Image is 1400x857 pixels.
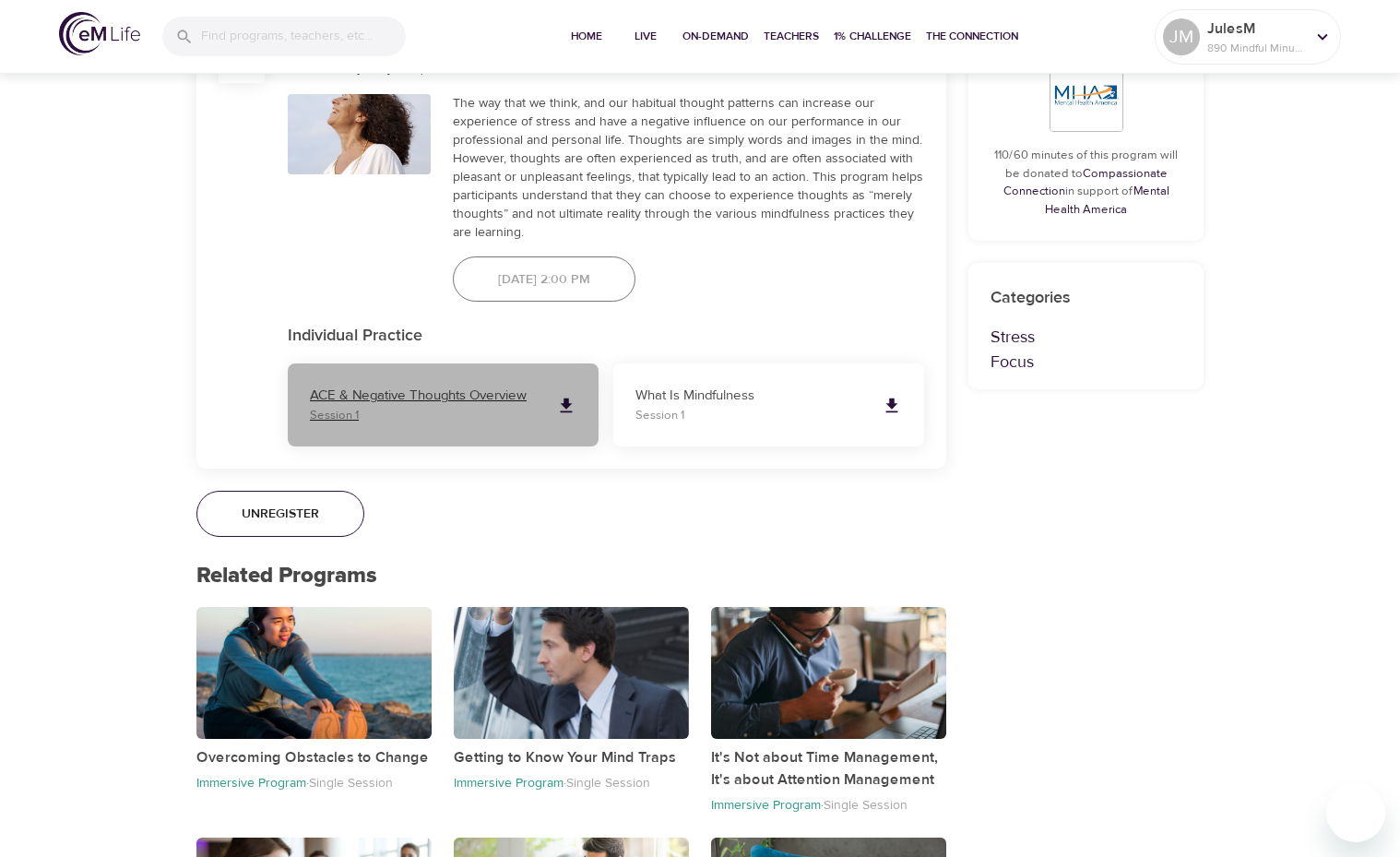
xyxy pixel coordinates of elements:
p: Single Session [824,797,908,814]
div: The way that we think, and our habitual thought patterns can increase our experience of stress an... [453,94,925,242]
p: Stress [991,325,1181,350]
p: JulesM [1207,18,1305,40]
p: ACE & Negative Thoughts Overview [310,386,541,407]
p: Immersive Program · [454,775,566,792]
span: The Connection [926,27,1018,46]
span: On-Demand [682,27,749,46]
span: Teachers [764,27,819,46]
p: Individual Practice [288,324,924,349]
p: Immersive Program · [196,775,309,792]
a: ACE & Negative Thoughts OverviewSession 1 [288,363,599,446]
p: Getting to Know Your Mind Traps [454,746,689,768]
a: Mental Health America [1045,184,1169,217]
div: JM [1163,18,1200,55]
input: Find programs, teachers, etc... [201,17,406,56]
p: Single Session [309,775,393,792]
p: Session 1 [635,407,867,425]
span: Unregister [242,503,319,526]
img: logo [59,12,140,55]
button: Unregister [196,491,364,537]
p: 110/60 minutes of this program will be donated to in support of [991,147,1181,219]
span: Home [564,27,609,46]
span: Live [623,27,668,46]
p: Overcoming Obstacles to Change [196,746,432,768]
p: Immersive Program · [711,797,824,814]
p: It's Not about Time Management, It's about Attention Management [711,746,946,791]
a: What Is MindfulnessSession 1 [613,363,924,446]
p: 890 Mindful Minutes [1207,40,1305,56]
a: Compassionate Connection [1003,166,1168,199]
p: Session 1 [310,407,541,425]
p: What Is Mindfulness [635,386,867,407]
iframe: Button to launch messaging window [1326,783,1385,842]
p: Focus [991,350,1181,375]
span: 1% Challenge [834,27,911,46]
p: Categories [991,285,1181,310]
p: Single Session [566,775,650,792]
p: Related Programs [196,559,946,592]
